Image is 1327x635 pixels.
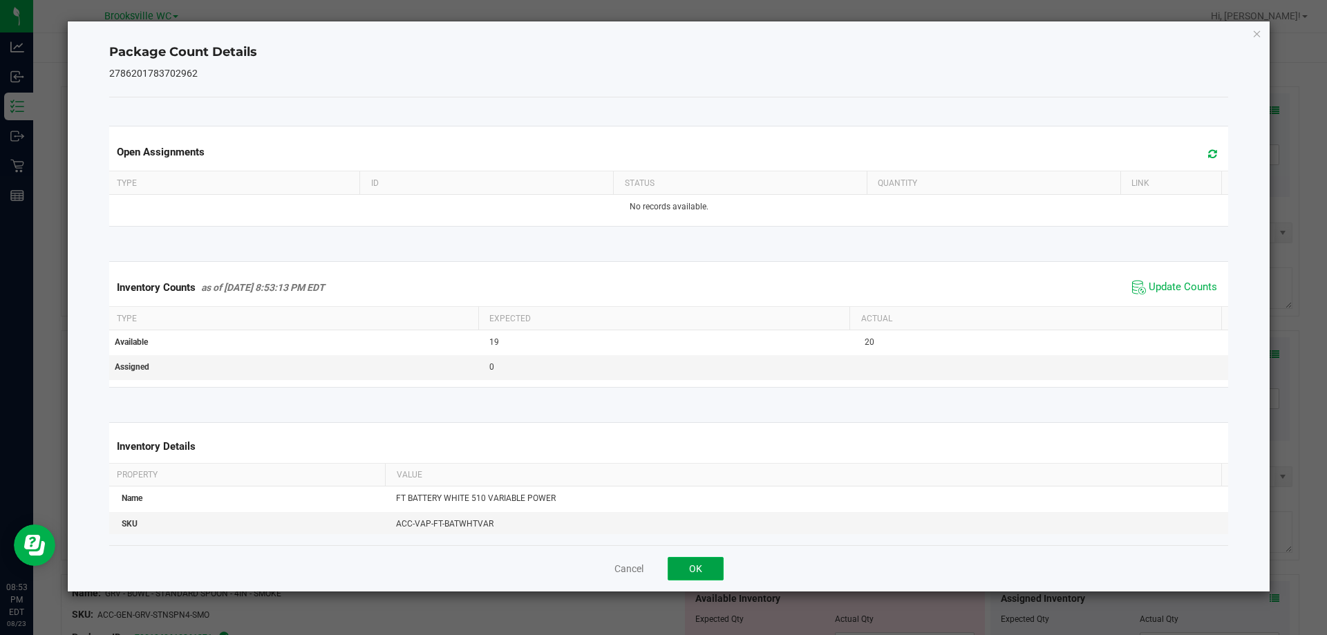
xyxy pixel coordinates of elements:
span: Type [117,314,137,323]
span: Expected [489,314,531,323]
span: Update Counts [1149,281,1217,294]
span: SKU [122,519,138,529]
span: FT BATTERY WHITE 510 VARIABLE POWER [396,493,556,503]
span: Available [115,337,148,347]
span: ACC-VAP-FT-BATWHTVAR [396,519,493,529]
h4: Package Count Details [109,44,1229,61]
span: Link [1131,178,1149,188]
span: 0 [489,362,494,372]
span: Type [117,178,137,188]
span: Quantity [878,178,917,188]
span: Inventory Counts [117,281,196,294]
iframe: Resource center [14,524,55,566]
button: Cancel [614,562,643,576]
span: Value [397,470,422,480]
span: 20 [865,337,874,347]
span: Open Assignments [117,146,205,158]
span: ID [371,178,379,188]
span: Actual [861,314,892,323]
td: No records available. [106,195,1232,219]
span: Status [625,178,655,188]
span: Name [122,493,142,503]
span: 19 [489,337,499,347]
span: as of [DATE] 8:53:13 PM EDT [201,282,325,293]
span: Property [117,470,158,480]
h5: 2786201783702962 [109,68,1229,79]
button: OK [668,557,724,580]
span: Inventory Details [117,440,196,453]
span: Assigned [115,362,149,372]
button: Close [1252,25,1262,41]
